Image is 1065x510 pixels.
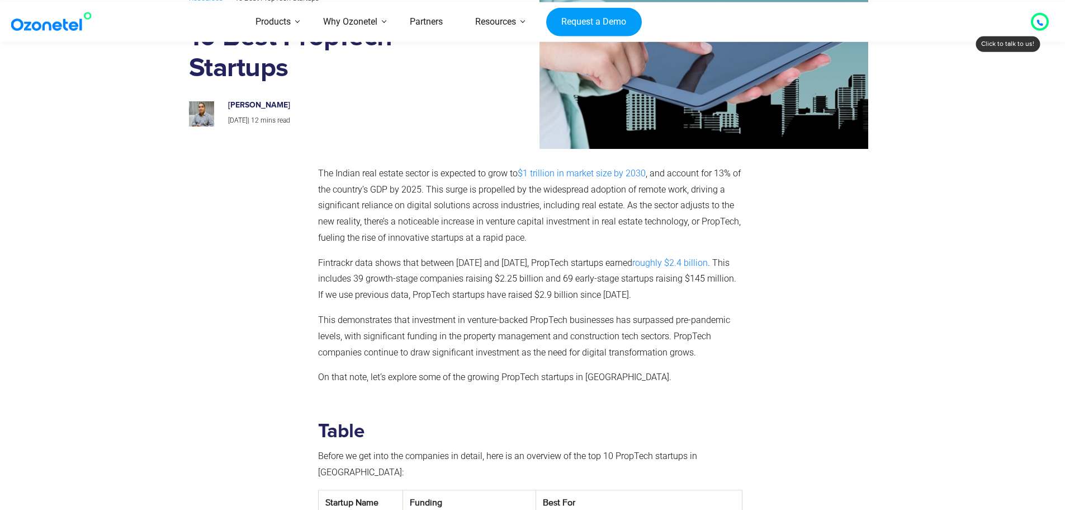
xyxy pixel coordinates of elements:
span: The Indian real estate sector is expected to grow to [318,168,518,179]
span: Before we get into the companies in detail, here is an overview of the top 10 PropTech startups i... [318,451,697,478]
a: Partners [394,2,459,42]
span: , and account for 13% of the country’s GDP by 2025. This surge is propelled by the widespread ado... [318,168,741,243]
strong: Table [318,422,365,441]
a: Request a Demo [546,7,642,36]
a: Resources [459,2,532,42]
a: Products [239,2,307,42]
span: On that note, let’s explore some of the growing PropTech startups in [GEOGRAPHIC_DATA]. [318,372,671,382]
a: Why Ozonetel [307,2,394,42]
img: prashanth-kancherla_avatar-200x200.jpeg [189,101,214,127]
span: Fintrackr data shows that between [DATE] and [DATE], PropTech startups earned [318,258,632,268]
span: This demonstrates that investment in venture-backed PropTech businesses has surpassed pre-pandemi... [318,315,730,358]
span: 12 [251,116,259,124]
span: mins read [261,116,290,124]
a: $1 trillion in market size by 2030 [518,168,646,179]
a: roughly $2.4 billion [632,258,708,268]
p: | [228,115,464,127]
span: [DATE] [228,116,248,124]
h1: 10 Best PropTech Startups [189,22,476,84]
h6: [PERSON_NAME] [228,101,464,110]
span: . This includes 39 growth-stage companies raising $2.25 billion and 69 early-stage startups raisi... [318,258,736,301]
